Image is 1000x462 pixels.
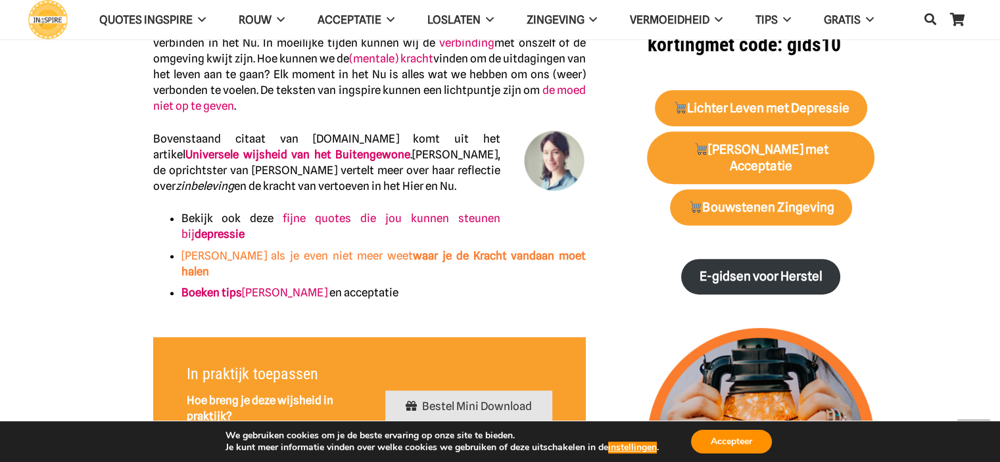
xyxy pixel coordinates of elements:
a: Boeken tips[PERSON_NAME] [181,286,327,299]
span: Bekijk ook deze [181,212,274,225]
span: Zingeving [526,13,584,26]
a: VERMOEIDHEID [613,3,739,37]
span: Bovenstaand citaat van [DOMAIN_NAME] komt uit het artikel [153,132,500,161]
a: Loslaten [411,3,510,37]
span: Bestel Mini Download [422,400,532,413]
span: Acceptatie [318,13,381,26]
a: (mentale) kracht [349,52,433,65]
strong: waar je de Kracht vandaan moet halen [181,249,586,278]
span: QUOTES INGSPIRE [99,13,193,26]
p: Je kunt meer informatie vinden over welke cookies we gebruiken of deze uitschakelen in de . [226,442,659,453]
a: E-gidsen voor Herstel [681,259,840,295]
a: TIPS [739,3,807,37]
span: [PERSON_NAME], de oprichtster van [PERSON_NAME] vertelt meer over haar reflectie over en de krach... [153,148,500,193]
strong: [PERSON_NAME] met Acceptatie [694,142,828,173]
strong: Boeken tips [181,286,242,299]
p: . [153,19,586,114]
p: We gebruiken cookies om je de beste ervaring op onze site te bieden. [226,430,659,442]
strong: Bouwstenen Zingeving [688,200,834,215]
a: QUOTES INGSPIRE [83,3,222,37]
span: GRATIS [824,13,861,26]
em: zinbeleving [176,179,234,193]
button: instellingen [608,442,657,453]
a: Acceptatie [301,3,411,37]
a: Terug naar top [957,419,990,452]
img: 🛒 [689,200,702,213]
a: Zingeving [510,3,613,37]
span: ROUW [239,13,272,26]
a: Bestel Mini Download [385,390,552,422]
a: GRATIS [807,3,890,37]
a: 🛒[PERSON_NAME] met Acceptatie [647,131,874,184]
a: 🛒Bouwstenen Zingeving [670,189,852,225]
a: ROUW [222,3,301,37]
span: en acceptatie [329,286,398,299]
button: Accepteer [691,430,772,453]
span: VERMOEIDHEID [630,13,709,26]
strong: depressie [195,227,245,241]
h2: In praktijk toepassen [187,365,352,384]
img: 🛒 [694,143,707,155]
a: Universele wijsheid van het Buitengewone [185,148,410,161]
a: fijne quotes die jou kunnen steunen bijdepressie [181,212,501,241]
a: verbinding [439,36,494,49]
strong: Lichter Leven met Depressie [673,101,849,116]
img: 🛒 [674,101,686,114]
img: Inge Geertzen - schrijfster Ingspire.nl, markteer en handmassage therapeut [523,131,586,194]
span: TIPS [755,13,778,26]
p: . [153,131,586,194]
a: 🛒Lichter Leven met Depressie [655,90,867,126]
span: Loslaten [427,13,481,26]
a: Zoeken [917,4,943,35]
p: Hoe breng je deze wijsheid in praktijk? [187,392,352,424]
strong: E-gidsen voor Herstel [700,269,822,284]
a: [PERSON_NAME] als je even niet meer weetwaar je de Kracht vandaan moet halen [181,249,586,278]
